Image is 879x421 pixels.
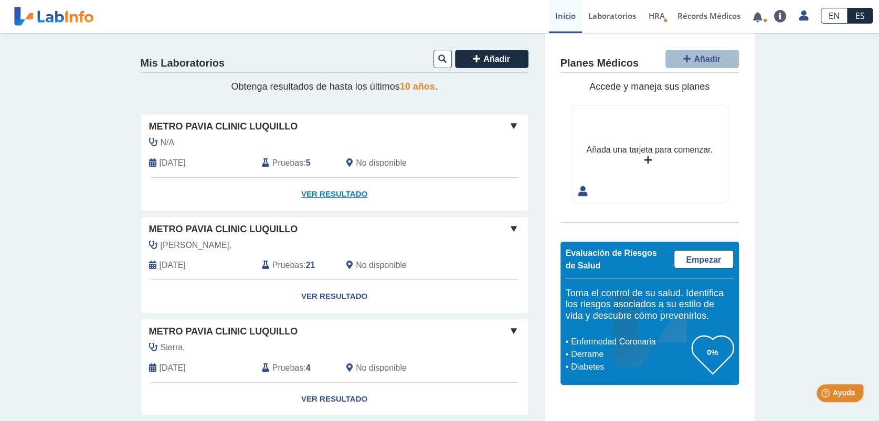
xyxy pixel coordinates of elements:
a: Ver Resultado [141,178,528,211]
div: Añada una tarjeta para comenzar. [586,144,712,156]
a: ES [848,8,873,24]
span: N/A [161,136,175,149]
span: 2025-04-29 [160,259,186,272]
span: Pruebas [272,157,303,169]
a: Ver Resultado [141,383,528,416]
button: Añadir [455,50,528,68]
button: Añadir [665,50,739,68]
li: Diabetes [568,361,692,373]
span: No disponible [356,362,407,374]
h4: Planes Médicos [560,57,639,70]
a: Ver Resultado [141,280,528,313]
span: Pruebas [272,362,303,374]
span: Pruebas [272,259,303,272]
div: : [254,259,338,272]
b: 5 [306,158,311,167]
span: Añadir [483,55,510,63]
span: Obtenga resultados de hasta los últimos . [231,81,437,92]
li: Enfermedad Coronaria [568,336,692,348]
h5: Toma el control de su salud. Identifica los riesgos asociados a su estilo de vida y descubre cómo... [566,288,734,322]
span: No disponible [356,157,407,169]
div: : [254,157,338,169]
span: 2025-09-09 [160,157,186,169]
iframe: Help widget launcher [786,380,867,409]
span: HRA [649,10,665,21]
li: Derrame [568,348,692,361]
h4: Mis Laboratorios [141,57,225,70]
span: Empezar [686,255,721,264]
span: Accede y maneja sus planes [589,81,709,92]
span: Sierra, [161,341,185,354]
span: Hernandez Davil, [161,239,232,252]
b: 4 [306,363,311,372]
span: Añadir [694,55,721,63]
span: Metro Pavia Clinic Luquillo [149,120,298,134]
a: EN [821,8,848,24]
span: Metro Pavia Clinic Luquillo [149,325,298,339]
span: 10 años [400,81,435,92]
span: 2024-05-15 [160,362,186,374]
a: Empezar [674,250,734,268]
b: 21 [306,261,315,269]
h3: 0% [692,346,734,359]
span: Evaluación de Riesgos de Salud [566,249,657,270]
span: No disponible [356,259,407,272]
div: : [254,362,338,374]
span: Metro Pavia Clinic Luquillo [149,222,298,236]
